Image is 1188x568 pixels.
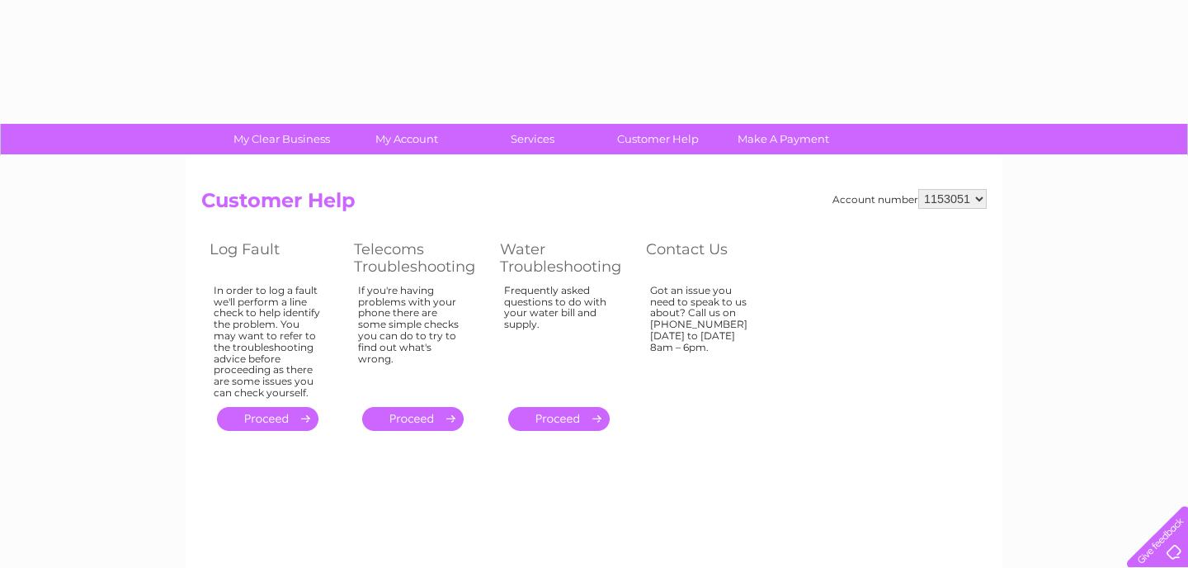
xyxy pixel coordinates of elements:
[214,285,321,399] div: In order to log a fault we'll perform a line check to help identify the problem. You may want to ...
[638,236,782,280] th: Contact Us
[715,124,851,154] a: Make A Payment
[217,407,318,431] a: .
[492,236,638,280] th: Water Troubleshooting
[504,285,613,392] div: Frequently asked questions to do with your water bill and supply.
[214,124,350,154] a: My Clear Business
[362,407,464,431] a: .
[201,189,987,220] h2: Customer Help
[832,189,987,209] div: Account number
[201,236,346,280] th: Log Fault
[590,124,726,154] a: Customer Help
[339,124,475,154] a: My Account
[464,124,601,154] a: Services
[650,285,757,392] div: Got an issue you need to speak to us about? Call us on [PHONE_NUMBER] [DATE] to [DATE] 8am – 6pm.
[346,236,492,280] th: Telecoms Troubleshooting
[508,407,610,431] a: .
[358,285,467,392] div: If you're having problems with your phone there are some simple checks you can do to try to find ...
